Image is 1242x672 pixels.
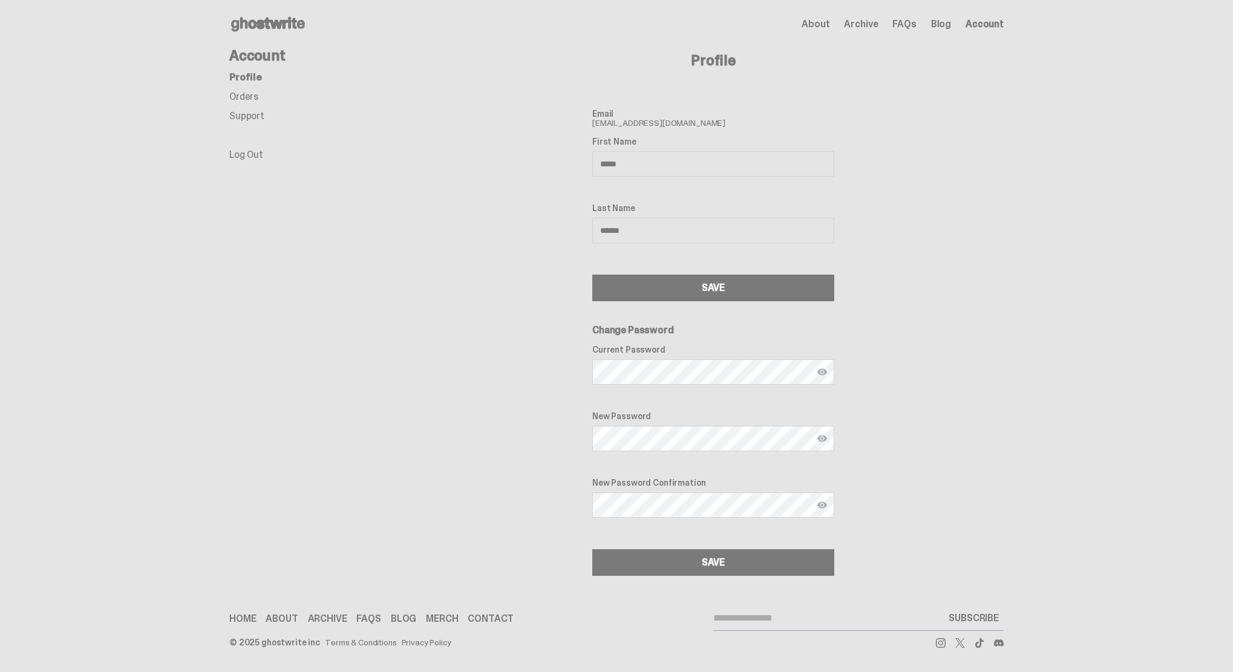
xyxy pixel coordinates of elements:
[944,606,1004,630] button: SUBSCRIBE
[266,614,298,624] a: About
[966,19,1004,29] a: Account
[229,71,262,83] a: Profile
[844,19,878,29] a: Archive
[931,19,951,29] a: Blog
[592,275,834,301] button: SAVE
[702,558,725,567] div: SAVE
[702,283,725,293] div: SAVE
[592,203,834,213] label: Last Name
[391,614,416,624] a: Blog
[356,614,381,624] a: FAQs
[229,638,320,647] div: © 2025 ghostwrite inc
[229,48,423,63] h4: Account
[592,345,834,354] label: Current Password
[325,638,396,647] a: Terms & Conditions
[592,478,834,488] label: New Password Confirmation
[426,614,458,624] a: Merch
[817,500,827,510] img: Show password
[817,434,827,443] img: Show password
[592,109,834,127] span: [EMAIL_ADDRESS][DOMAIN_NAME]
[592,109,834,119] label: Email
[229,614,256,624] a: Home
[817,367,827,377] img: Show password
[592,137,834,146] label: First Name
[423,53,1004,68] h4: Profile
[592,325,834,335] h6: Change Password
[892,19,916,29] a: FAQs
[468,614,514,624] a: Contact
[308,614,347,624] a: Archive
[402,638,451,647] a: Privacy Policy
[229,109,264,122] a: Support
[802,19,829,29] a: About
[592,411,834,421] label: New Password
[229,90,258,103] a: Orders
[592,549,834,576] button: SAVE
[229,148,263,161] a: Log Out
